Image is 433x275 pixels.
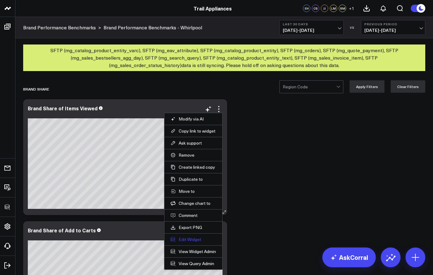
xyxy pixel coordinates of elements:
a: Trail Appliances [193,5,232,12]
button: Apply Filters [350,80,384,93]
a: Brand Performance Benchmarks - Whirlpool [104,24,202,31]
a: AskCorral [322,247,376,267]
div: SM [339,5,346,12]
button: Comment [171,213,216,218]
button: Remove [171,152,216,158]
a: View Query Admin [171,261,216,266]
div: > [23,24,101,31]
button: Clear Filters [391,80,425,93]
b: Last 30 Days [283,22,340,26]
div: CS [312,5,319,12]
a: Export PNG [171,225,216,230]
button: Copy link to widget [171,128,216,134]
a: Brand Performance Benchmarks [23,24,96,31]
div: Brand Share [23,82,49,96]
b: Previous Period [364,22,422,26]
span: [DATE] - [DATE] [364,28,422,33]
button: Ask support [171,140,216,146]
button: Duplicate to [171,176,216,182]
div: EH [303,5,310,12]
div: SFTP (mg_catalog_product_entity_varc), SFTP (mg_eav_attribute), SFTP (mg_catalog_product_entity),... [23,44,425,71]
button: Create linked copy [171,164,216,170]
button: Change chart to [171,201,216,206]
div: LM [330,5,337,12]
span: + 1 [349,6,354,11]
span: [DATE] - [DATE] [283,28,340,33]
button: Move to [171,188,216,194]
div: JJ [321,5,328,12]
button: Last 30 Days[DATE]-[DATE] [279,20,344,35]
button: Previous Period[DATE]-[DATE] [361,20,425,35]
div: Brand Share of Items Viewed [28,105,98,112]
a: View Widget Admin [171,249,216,254]
button: +1 [348,5,355,12]
div: VS [347,26,358,29]
button: Modify via AI [171,116,216,122]
button: Edit Widget [171,237,216,242]
div: Brand Share of Add to Carts [28,227,96,234]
